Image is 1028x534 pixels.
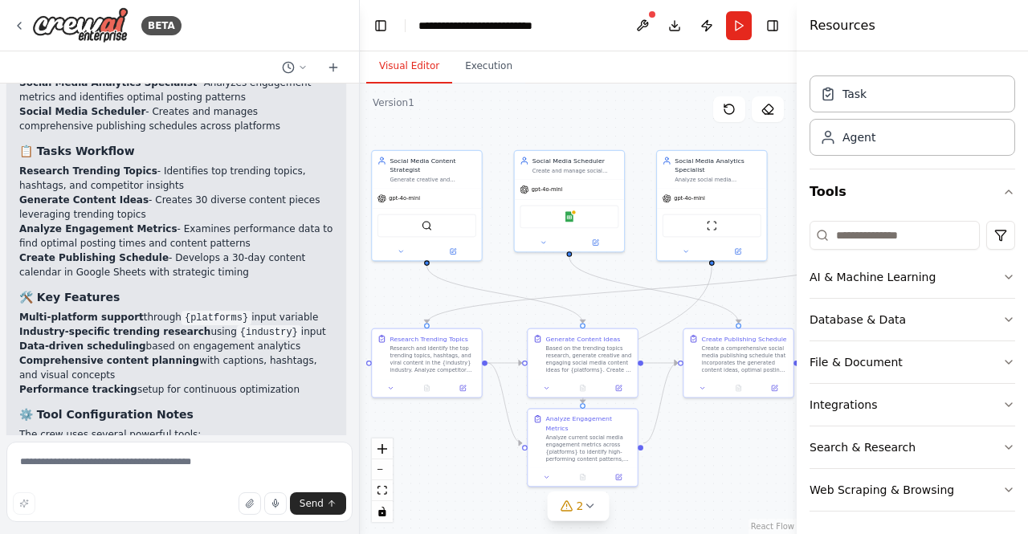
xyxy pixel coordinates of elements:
g: Edge from 8b3c1e00-61af-45a0-a759-c3ed8fecc6ba to 60a23d52-c93a-4fc8-b448-fecfaa3a6e1c [422,266,587,324]
button: Improve this prompt [13,492,35,515]
div: Generate creative and engaging social media content ideas based on trending topics in {industry},... [390,176,476,183]
button: Tools [810,169,1015,214]
li: based on engagement analytics [19,339,333,353]
img: Google Sheets [564,211,574,222]
div: Create Publishing ScheduleCreate a comprehensive social media publishing schedule that incorporat... [683,328,794,398]
strong: ⚙️ Tool Configuration Notes [19,408,194,421]
div: Version 1 [373,96,414,109]
h4: Resources [810,16,875,35]
div: Social Media Analytics Specialist [675,157,761,174]
button: Execution [452,50,525,84]
button: Integrations [810,384,1015,426]
button: No output available [564,383,602,393]
div: Create and manage social media posting schedules across {platforms}, determine optimal posting ti... [532,167,619,174]
strong: Create Publishing Schedule [19,252,169,263]
div: Create Publishing Schedule [702,334,787,343]
span: 2 [577,498,584,514]
li: - Creates and manages comprehensive publishing schedules across platforms [19,104,333,133]
div: Web Scraping & Browsing [810,482,954,498]
div: Generate Content IdeasBased on the trending topics research, generate creative and engaging socia... [527,328,638,398]
strong: Analyze Engagement Metrics [19,223,177,234]
button: Open in side panel [603,383,634,393]
strong: 📋 Tasks Workflow [19,145,135,157]
button: No output available [720,383,757,393]
strong: Social Media Scheduler [19,106,145,117]
div: Tools [810,214,1015,524]
div: File & Document [810,354,903,370]
li: - Examines performance data to find optimal posting times and content patterns [19,222,333,251]
li: using input [19,324,333,339]
span: Send [300,497,324,510]
button: No output available [408,383,446,393]
li: - Develops a 30-day content calendar in Google Sheets with strategic timing [19,251,333,279]
li: through input variable [19,310,333,324]
div: Research Trending Topics [390,334,467,343]
li: setup for continuous optimization [19,382,333,397]
span: gpt-4o-mini [532,186,563,194]
button: Open in side panel [570,237,621,247]
button: toggle interactivity [372,501,393,522]
button: Hide left sidebar [369,14,392,37]
button: 2 [548,491,610,521]
g: Edge from 60a23d52-c93a-4fc8-b448-fecfaa3a6e1c to 1cae820e-daaa-4357-9f88-752371dcf94a [643,358,678,367]
g: Edge from 576f7d48-246e-42b6-8503-200a21d48bf6 to 60a23d52-c93a-4fc8-b448-fecfaa3a6e1c [487,358,522,367]
strong: Industry-specific trending research [19,326,210,337]
g: Edge from 71a54f2c-0fba-4a58-bd15-babc0f189c84 to 446ac01f-2d63-4d2b-9440-0ada7aa6c23c [578,266,716,404]
button: Start a new chat [320,58,346,77]
div: Task [842,86,867,102]
strong: Performance tracking [19,384,137,395]
div: Analyze social media engagement metrics, track performance across {platforms}, identify high-perf... [675,176,761,183]
div: Generate Content Ideas [545,334,620,343]
li: - Creates 30 diverse content pieces leveraging trending topics [19,193,333,222]
button: AI & Machine Learning [810,256,1015,298]
button: Web Scraping & Browsing [810,469,1015,511]
code: {platforms} [182,311,251,325]
div: Research and identify the top trending topics, hashtags, and viral content in the {industry} indu... [390,345,476,373]
div: BETA [141,16,182,35]
button: Open in side panel [759,383,789,393]
strong: Data-driven scheduling [19,340,146,352]
button: zoom out [372,459,393,480]
strong: Comprehensive content planning [19,355,199,366]
code: {industry} [237,325,301,340]
div: Social Media SchedulerCreate and manage social media posting schedules across {platforms}, determ... [514,150,626,253]
strong: Research Trending Topics [19,165,157,177]
li: - Analyzes engagement metrics and identifies optimal posting patterns [19,75,333,104]
g: Edge from 446ac01f-2d63-4d2b-9440-0ada7aa6c23c to 1cae820e-daaa-4357-9f88-752371dcf94a [643,358,678,447]
div: Database & Data [810,312,906,328]
img: ScrapeWebsiteTool [707,220,717,230]
button: fit view [372,480,393,501]
div: Social Media Content Strategist [390,157,476,174]
button: zoom in [372,438,393,459]
strong: 🛠️ Key Features [19,291,120,304]
button: No output available [564,472,602,483]
button: Database & Data [810,299,1015,340]
div: React Flow controls [372,438,393,522]
p: The crew uses several powerful tools: [19,427,333,442]
li: - Identifies top trending topics, hashtags, and competitor insights [19,164,333,193]
nav: breadcrumb [418,18,583,34]
button: Open in side panel [447,383,478,393]
button: Visual Editor [366,50,452,84]
div: Based on the trending topics research, generate creative and engaging social media content ideas ... [545,345,632,373]
button: Switch to previous chat [275,58,314,77]
button: Search & Research [810,426,1015,468]
div: Analyze Engagement Metrics [545,414,632,432]
img: SerperDevTool [422,220,432,230]
div: Crew [810,69,1015,169]
a: React Flow attribution [751,522,794,531]
span: gpt-4o-mini [674,195,705,202]
button: Open in side panel [603,472,634,483]
div: Analyze current social media engagement metrics across {platforms} to identify high-performing co... [545,434,632,463]
div: Analyze Engagement MetricsAnalyze current social media engagement metrics across {platforms} to i... [527,408,638,487]
div: Create a comprehensive social media publishing schedule that incorporates the generated content i... [702,345,789,373]
button: Open in side panel [428,247,479,257]
button: File & Document [810,341,1015,383]
button: Click to speak your automation idea [264,492,287,515]
g: Edge from 96aa2144-637b-40f6-bfb5-458a611fefb7 to 1cae820e-daaa-4357-9f88-752371dcf94a [565,256,743,323]
div: Social Media Content StrategistGenerate creative and engaging social media content ideas based on... [371,150,483,262]
li: with captions, hashtags, and visual concepts [19,353,333,382]
img: Logo [32,7,128,43]
g: Edge from 576f7d48-246e-42b6-8503-200a21d48bf6 to 446ac01f-2d63-4d2b-9440-0ada7aa6c23c [487,358,522,447]
button: Send [290,492,346,515]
